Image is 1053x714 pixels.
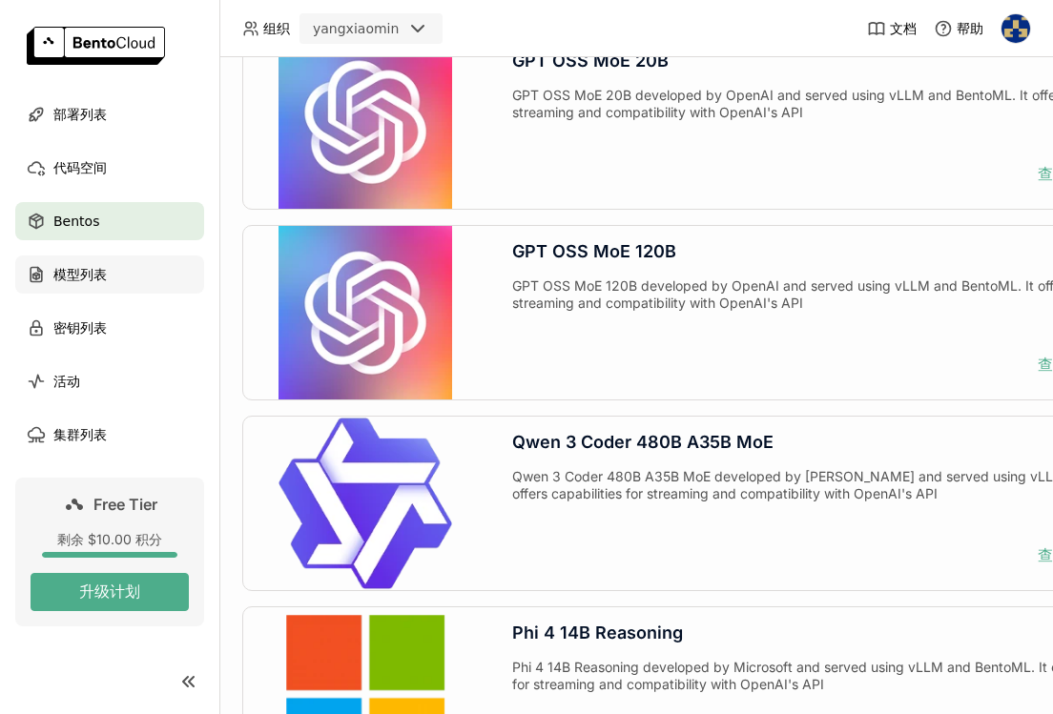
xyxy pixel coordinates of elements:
[279,417,452,590] img: Qwen 3 Coder 480B A35B MoE
[313,19,399,38] div: yangxiaomin
[279,226,452,399] img: GPT OSS MoE 120B
[31,573,189,611] button: 升级计划
[15,95,204,133] a: 部署列表
[27,27,165,65] img: logo
[957,20,983,37] span: 帮助
[1001,14,1030,43] img: xiaomin yangxiaomin
[15,478,204,626] a: Free Tier剩余 $10.00 积分升级计划
[53,263,107,286] span: 模型列表
[31,531,189,548] div: 剩余 $10.00 积分
[15,416,204,454] a: 集群列表
[890,20,917,37] span: 文档
[15,149,204,187] a: 代码空间
[53,210,99,233] span: Bentos
[401,20,403,39] input: Selected yangxiaomin.
[15,255,204,294] a: 模型列表
[53,370,80,393] span: 活动
[53,156,107,179] span: 代码空间
[53,316,107,339] span: 密钥列表
[93,495,157,514] span: Free Tier
[53,423,107,446] span: 集群列表
[934,19,983,38] div: 帮助
[867,19,917,38] a: 文档
[279,35,452,209] img: GPT OSS MoE 20B
[53,103,107,126] span: 部署列表
[15,362,204,400] a: 活动
[15,202,204,240] a: Bentos
[263,20,290,37] span: 组织
[15,309,204,347] a: 密钥列表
